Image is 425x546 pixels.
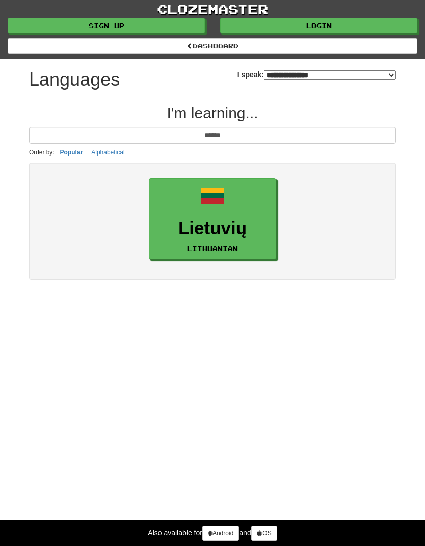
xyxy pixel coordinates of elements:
small: Order by: [29,148,55,156]
h3: Lietuvių [154,218,271,238]
a: Sign up [8,18,205,33]
button: Alphabetical [88,146,127,158]
select: I speak: [264,70,396,80]
a: iOS [251,526,277,541]
button: Popular [57,146,86,158]
a: LietuviųLithuanian [149,178,276,259]
label: I speak: [237,69,396,80]
h1: Languages [29,69,120,90]
h2: I'm learning... [29,105,396,121]
a: Android [202,526,239,541]
a: Login [220,18,417,33]
small: Lithuanian [187,245,238,252]
a: dashboard [8,38,417,54]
